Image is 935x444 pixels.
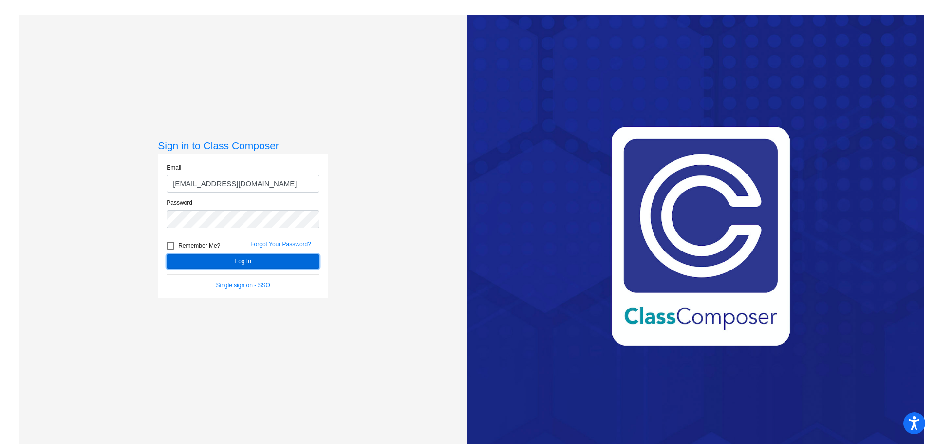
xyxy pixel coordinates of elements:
[167,254,319,269] button: Log In
[158,139,328,152] h3: Sign in to Class Composer
[167,163,181,172] label: Email
[167,198,192,207] label: Password
[216,282,270,289] a: Single sign on - SSO
[250,241,311,248] a: Forgot Your Password?
[178,240,220,251] span: Remember Me?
